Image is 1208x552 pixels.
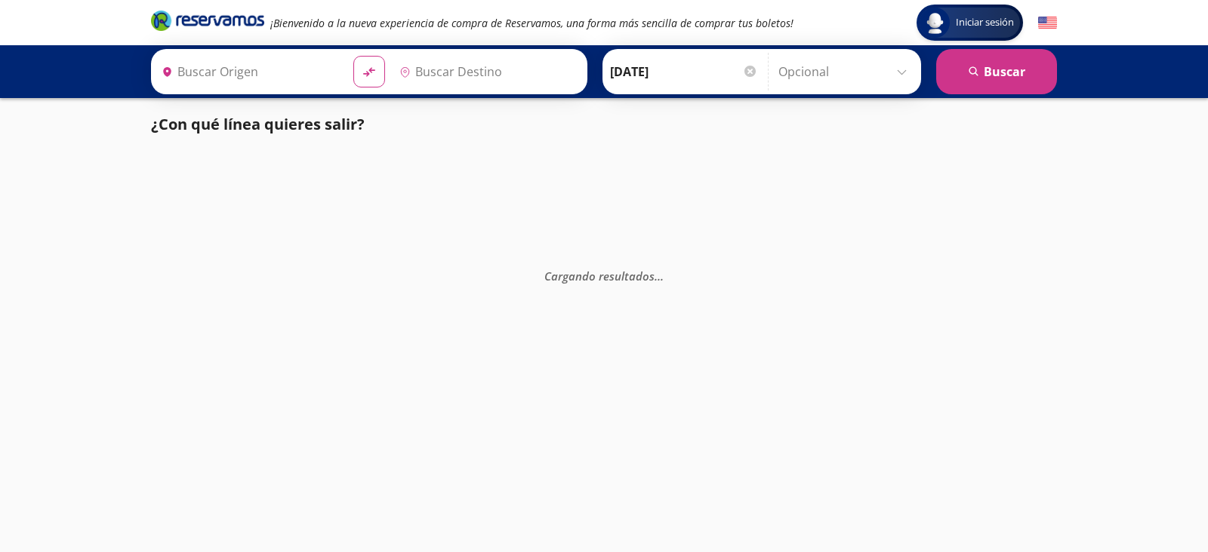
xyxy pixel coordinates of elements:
em: Cargando resultados [544,268,664,284]
em: ¡Bienvenido a la nueva experiencia de compra de Reservamos, una forma más sencilla de comprar tus... [270,16,794,30]
input: Buscar Destino [393,53,579,90]
span: . [658,268,661,284]
input: Opcional [778,53,914,90]
input: Elegir Fecha [610,53,758,90]
input: Buscar Origen [156,53,341,90]
button: Buscar [936,49,1057,94]
span: . [661,268,664,284]
p: ¿Con qué línea quieres salir? [151,113,365,136]
a: Brand Logo [151,9,264,36]
button: English [1038,14,1057,32]
i: Brand Logo [151,9,264,32]
span: . [655,268,658,284]
span: Iniciar sesión [950,15,1020,30]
